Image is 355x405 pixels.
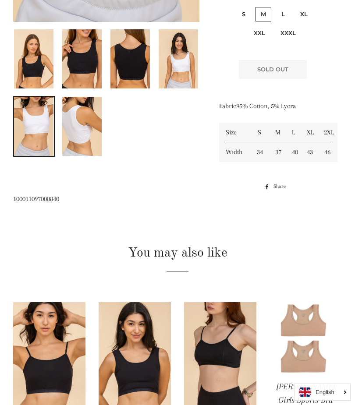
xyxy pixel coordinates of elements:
td: S [250,123,269,142]
img: Load image into Gallery viewer, Charmaine Womens Wireless Padded Control Bra [14,97,53,156]
td: 37 [269,142,285,162]
p: Fabric [219,101,331,112]
span: Share [273,182,290,191]
td: XL [300,123,317,142]
td: Width [219,142,250,162]
td: 2XL [317,123,337,142]
label: XXXL [275,26,301,40]
span: Sold Out [257,66,288,73]
h2: You may also like [13,244,342,262]
label: S [237,7,251,21]
td: L [285,123,300,142]
a: English [299,387,346,397]
span: 95% Cotton, 5% Lycra [236,102,296,110]
label: M [256,7,271,21]
td: 43 [300,142,317,162]
label: XXL [248,26,270,40]
label: L [276,7,290,21]
td: M [269,123,285,142]
img: Load image into Gallery viewer, Charmaine Womens Wireless Padded Control Bra [14,29,53,88]
td: 40 [285,142,300,162]
img: Load image into Gallery viewer, Charmaine Womens Wireless Padded Control Bra [110,29,150,88]
td: 46 [317,142,337,162]
span: 100011097000840 [13,195,59,203]
i: English [316,389,334,395]
td: Size [219,123,250,142]
label: XL [295,7,313,21]
td: 34 [250,142,269,162]
img: Load image into Gallery viewer, Charmaine Womens Wireless Padded Control Bra [62,29,102,88]
button: Sold Out [239,60,307,78]
img: Load image into Gallery viewer, Charmaine Womens Wireless Padded Control Bra [62,97,102,156]
img: Load image into Gallery viewer, Charmaine Womens Wireless Padded Control Bra [159,29,198,88]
